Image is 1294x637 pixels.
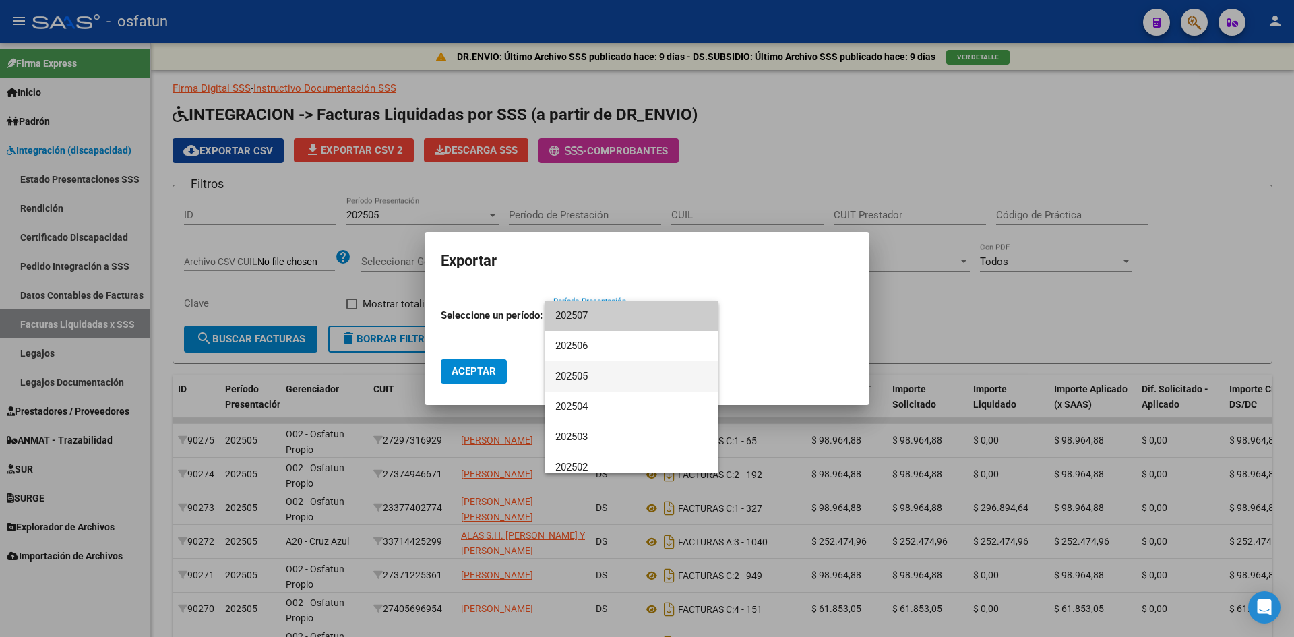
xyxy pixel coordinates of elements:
span: 202502 [555,452,708,483]
span: 202503 [555,422,708,452]
span: 202504 [555,392,708,422]
span: 202507 [555,301,708,331]
div: Open Intercom Messenger [1248,591,1281,624]
span: 202506 [555,331,708,361]
span: 202505 [555,361,708,392]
